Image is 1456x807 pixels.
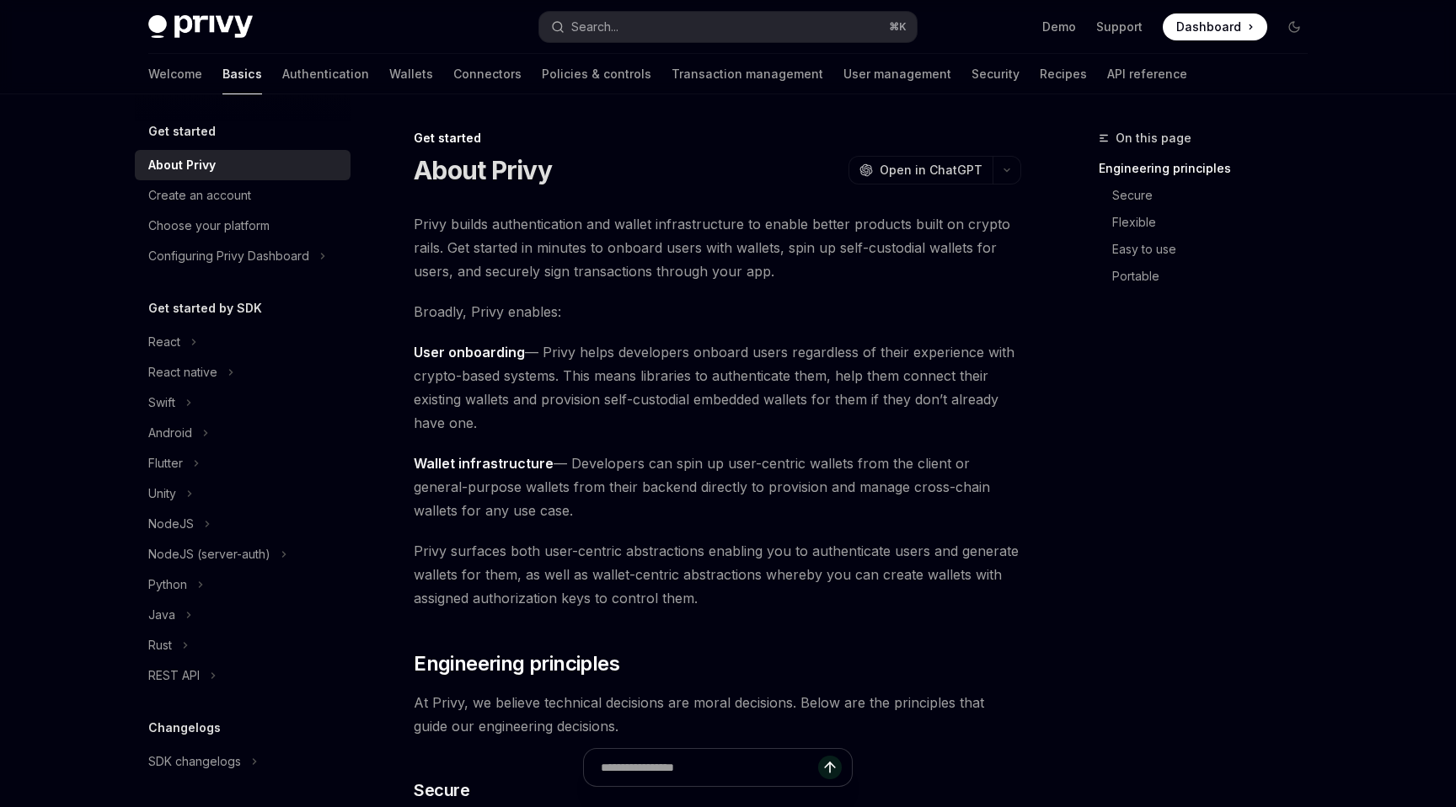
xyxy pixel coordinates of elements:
strong: Wallet infrastructure [414,455,554,472]
div: Swift [148,393,175,413]
span: Privy surfaces both user-centric abstractions enabling you to authenticate users and generate wal... [414,539,1021,610]
button: Toggle React native section [135,357,351,387]
button: Toggle REST API section [135,660,351,691]
div: NodeJS [148,514,194,534]
a: Transaction management [672,54,823,94]
a: User management [843,54,951,94]
button: Send message [818,756,842,779]
button: Toggle Java section [135,600,351,630]
div: React [148,332,180,352]
div: Get started [414,130,1021,147]
div: NodeJS (server-auth) [148,544,270,564]
a: Demo [1042,19,1076,35]
span: Engineering principles [414,650,619,677]
div: Android [148,423,192,443]
div: Choose your platform [148,216,270,236]
div: React native [148,362,217,382]
h5: Get started [148,121,216,142]
h5: Get started by SDK [148,298,262,318]
button: Toggle Python section [135,569,351,600]
span: Privy builds authentication and wallet infrastructure to enable better products built on crypto r... [414,212,1021,283]
img: dark logo [148,15,253,39]
input: Ask a question... [601,749,818,786]
button: Open search [539,12,917,42]
button: Open in ChatGPT [848,156,993,184]
a: Wallets [389,54,433,94]
a: Support [1096,19,1143,35]
a: About Privy [135,150,351,180]
div: Java [148,605,175,625]
a: Authentication [282,54,369,94]
a: Portable [1099,263,1321,290]
button: Toggle NodeJS section [135,509,351,539]
strong: User onboarding [414,344,525,361]
button: Toggle dark mode [1281,13,1308,40]
a: Easy to use [1099,236,1321,263]
a: Dashboard [1163,13,1267,40]
a: Security [972,54,1020,94]
button: Toggle Flutter section [135,448,351,478]
a: Choose your platform [135,211,351,241]
div: About Privy [148,155,216,175]
div: REST API [148,665,200,686]
span: — Developers can spin up user-centric wallets from the client or general-purpose wallets from the... [414,452,1021,522]
div: Configuring Privy Dashboard [148,246,309,266]
button: Toggle Unity section [135,478,351,509]
h1: About Privy [414,155,552,185]
div: Python [148,575,187,595]
span: Open in ChatGPT [880,162,982,179]
a: Connectors [453,54,522,94]
a: Create an account [135,180,351,211]
span: Dashboard [1176,19,1241,35]
button: Toggle React section [135,327,351,357]
span: ⌘ K [889,20,907,34]
button: Toggle Android section [135,418,351,448]
div: Unity [148,484,176,504]
a: Flexible [1099,209,1321,236]
button: Toggle Rust section [135,630,351,660]
div: Search... [571,17,618,37]
span: Broadly, Privy enables: [414,300,1021,323]
a: Recipes [1040,54,1087,94]
div: Rust [148,635,172,655]
a: Engineering principles [1099,155,1321,182]
button: Toggle Swift section [135,387,351,418]
div: Create an account [148,185,251,206]
span: At Privy, we believe technical decisions are moral decisions. Below are the principles that guide... [414,691,1021,738]
div: SDK changelogs [148,751,241,772]
button: Toggle NodeJS (server-auth) section [135,539,351,569]
span: — Privy helps developers onboard users regardless of their experience with crypto-based systems. ... [414,340,1021,435]
a: API reference [1107,54,1187,94]
button: Toggle Configuring Privy Dashboard section [135,241,351,271]
span: On this page [1116,128,1191,148]
button: Toggle SDK changelogs section [135,746,351,777]
a: Basics [222,54,262,94]
a: Secure [1099,182,1321,209]
a: Policies & controls [542,54,651,94]
a: Welcome [148,54,202,94]
h5: Changelogs [148,718,221,738]
div: Flutter [148,453,183,473]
